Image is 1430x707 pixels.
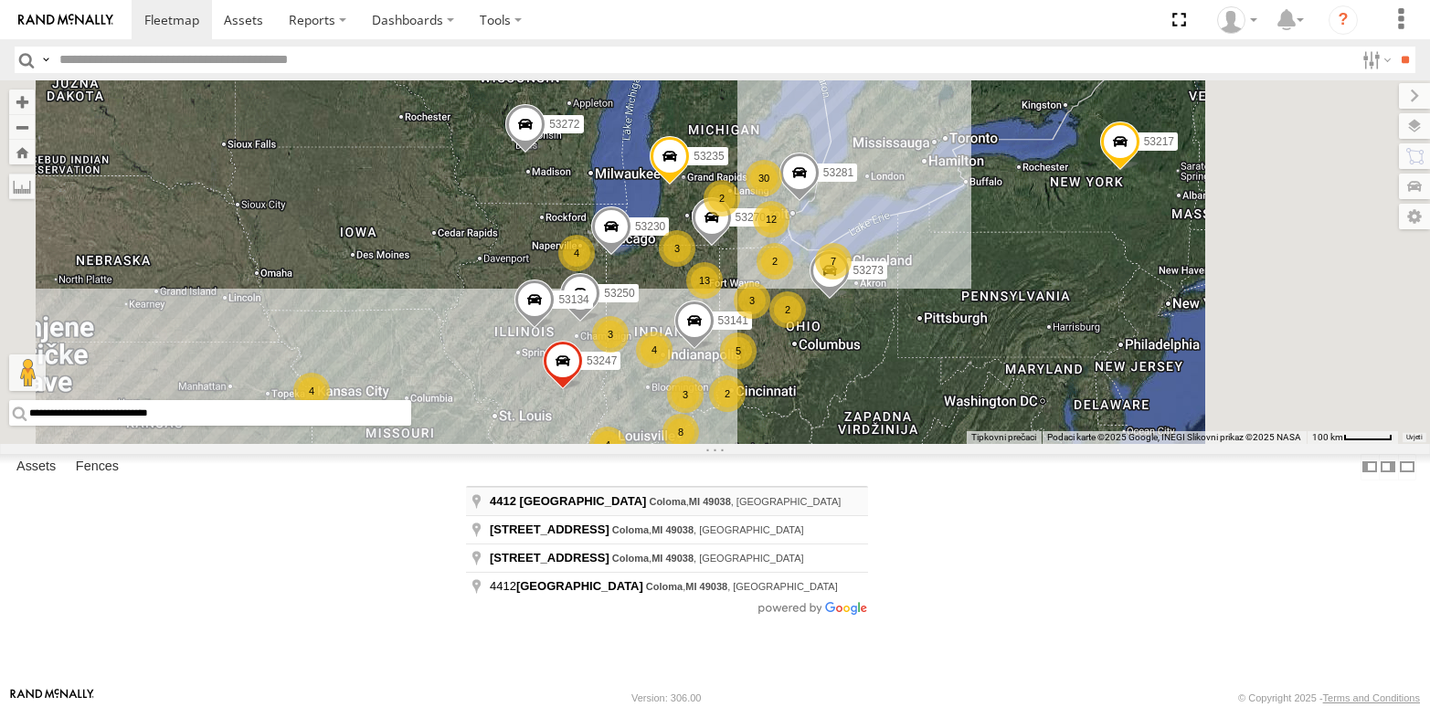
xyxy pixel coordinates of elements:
[1238,692,1420,703] div: © Copyright 2025 -
[558,235,595,271] div: 4
[700,581,728,592] span: 49038
[735,211,765,224] span: 53270
[1312,432,1343,442] span: 100 km
[38,47,53,73] label: Search Query
[516,579,643,593] span: [GEOGRAPHIC_DATA]
[1399,204,1430,229] label: Map Settings
[685,581,696,592] span: MI
[558,293,588,306] span: 53134
[1406,434,1422,441] a: Uvjeti
[1355,47,1394,73] label: Search Filter Options
[612,524,804,535] span: , , [GEOGRAPHIC_DATA]
[769,291,806,328] div: 2
[1211,6,1264,34] div: Miky Transport
[1379,454,1397,480] label: Dock Summary Table to the Right
[734,282,770,319] div: 3
[10,689,94,707] a: Visit our Website
[631,692,701,703] div: Version: 306.00
[651,553,662,564] span: MI
[665,553,694,564] span: 49038
[634,221,664,234] span: 53230
[612,553,804,564] span: , , [GEOGRAPHIC_DATA]
[293,373,330,409] div: 4
[7,454,65,480] label: Assets
[604,287,634,300] span: 53250
[646,581,683,592] span: Coloma
[815,243,852,280] div: 7
[757,243,793,280] div: 2
[649,496,685,507] span: Coloma
[822,166,853,179] span: 53281
[9,174,35,199] label: Measure
[9,354,46,391] button: Povucite Pegmana na kartu da biste otvorili Street View
[587,355,617,368] span: 53247
[18,14,113,26] img: rand-logo.svg
[667,376,704,413] div: 3
[592,316,629,353] div: 3
[649,496,841,507] span: , , [GEOGRAPHIC_DATA]
[665,524,694,535] span: 49038
[549,118,579,131] span: 53272
[703,496,731,507] span: 49038
[9,114,35,140] button: Zoom out
[612,524,649,535] span: Coloma
[662,414,699,450] div: 8
[720,332,757,369] div: 5
[1398,454,1416,480] label: Hide Summary Table
[704,180,740,216] div: 2
[753,201,789,237] div: 12
[9,90,35,114] button: Zoom in
[1329,5,1358,35] i: ?
[686,262,723,299] div: 13
[1323,692,1420,703] a: Terms and Conditions
[1307,431,1398,444] button: Mjerilo karte: 100 km naprema 50 piksela
[709,375,746,412] div: 2
[589,427,626,463] div: 4
[646,581,838,592] span: , , [GEOGRAPHIC_DATA]
[490,579,646,593] span: 4412
[651,524,662,535] span: MI
[490,551,609,565] span: [STREET_ADDRESS]
[659,230,695,267] div: 3
[1047,432,1301,442] span: Podaci karte ©2025 Google, INEGI Slikovni prikaz ©2025 NASA
[689,496,700,507] span: MI
[490,494,516,508] span: 4412
[1143,135,1173,148] span: 53217
[520,494,647,508] span: [GEOGRAPHIC_DATA]
[636,332,673,368] div: 4
[490,522,609,536] span: [STREET_ADDRESS]
[971,431,1036,444] button: Tipkovni prečaci
[694,151,724,164] span: 53235
[717,315,747,328] span: 53141
[1361,454,1379,480] label: Dock Summary Table to the Left
[67,454,128,480] label: Fences
[746,160,782,196] div: 30
[9,140,35,164] button: Zoom Home
[853,264,883,277] span: 53273
[612,553,649,564] span: Coloma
